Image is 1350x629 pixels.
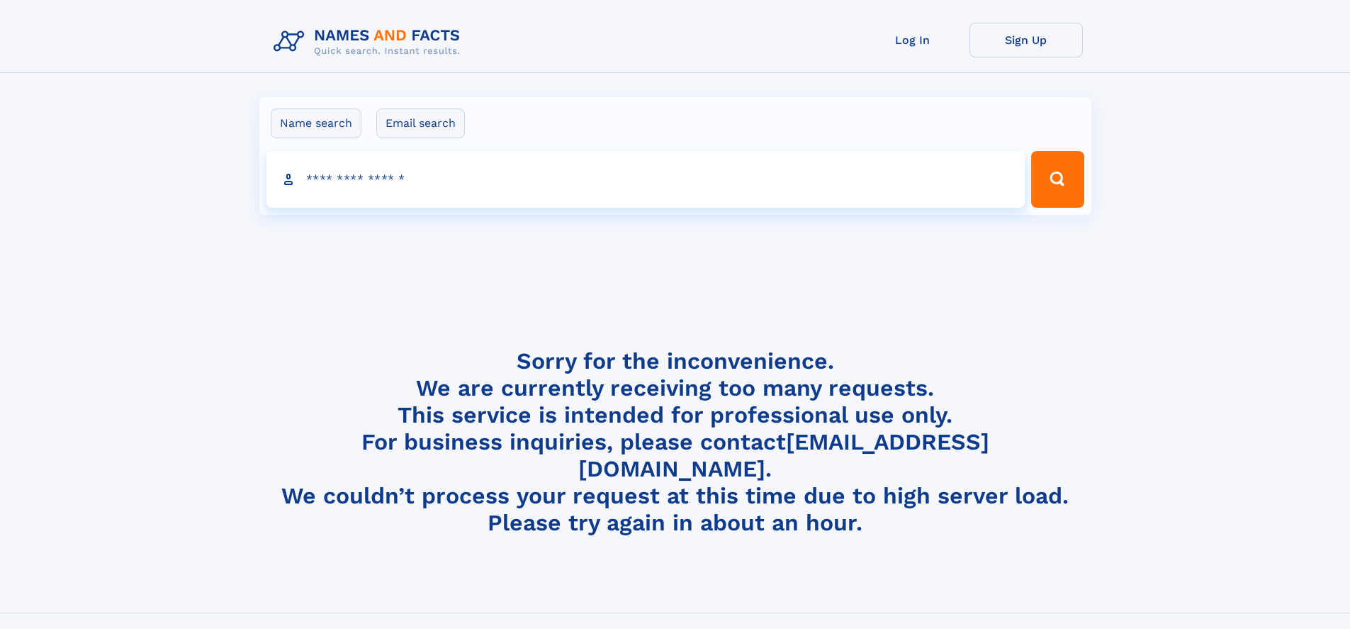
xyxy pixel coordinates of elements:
[268,23,472,61] img: Logo Names and Facts
[268,347,1083,537] h4: Sorry for the inconvenience. We are currently receiving too many requests. This service is intend...
[266,151,1025,208] input: search input
[578,428,989,482] a: [EMAIL_ADDRESS][DOMAIN_NAME]
[376,108,465,138] label: Email search
[271,108,361,138] label: Name search
[969,23,1083,57] a: Sign Up
[856,23,969,57] a: Log In
[1031,151,1084,208] button: Search Button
